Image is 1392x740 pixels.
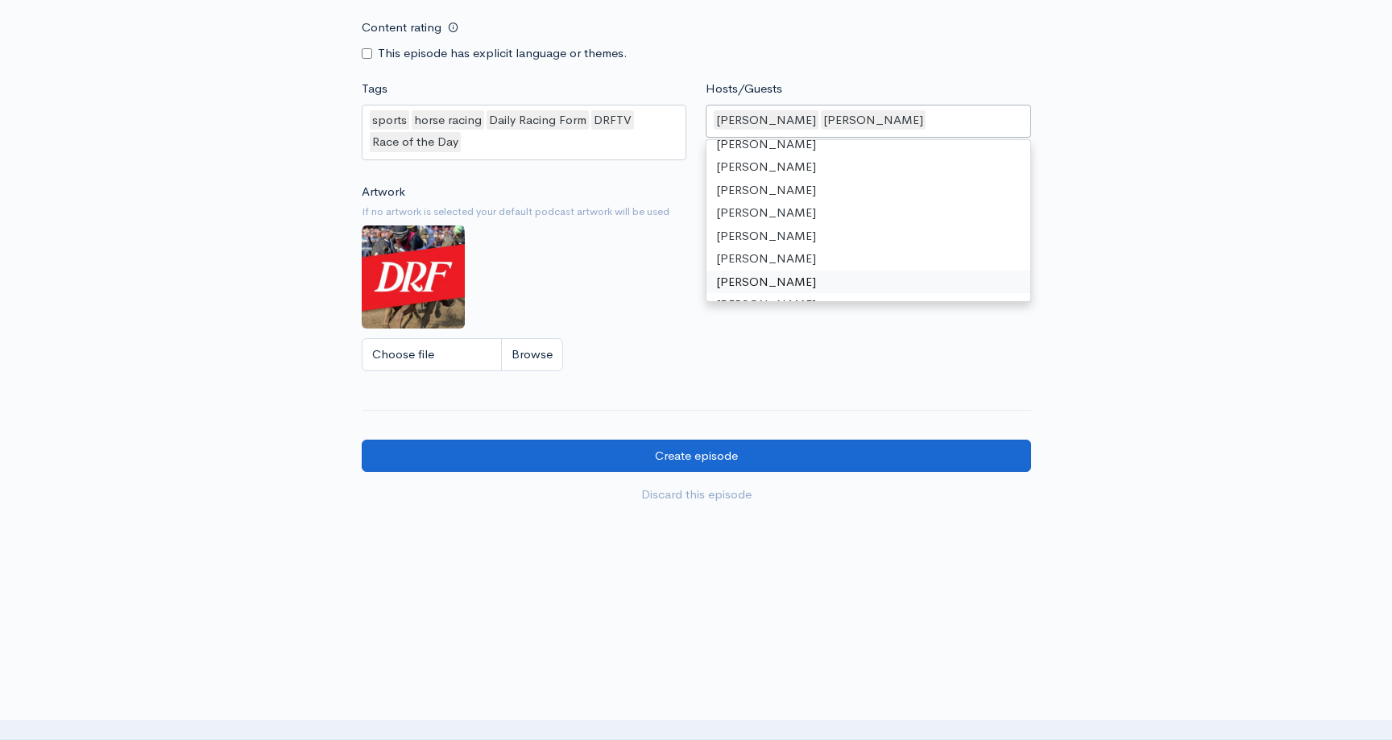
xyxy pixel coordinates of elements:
[706,271,1030,294] div: [PERSON_NAME]
[362,204,1031,220] small: If no artwork is selected your default podcast artwork will be used
[706,225,1030,248] div: [PERSON_NAME]
[821,110,926,130] div: [PERSON_NAME]
[362,80,387,98] label: Tags
[370,132,461,152] div: Race of the Day
[706,80,782,98] label: Hosts/Guests
[706,155,1030,179] div: [PERSON_NAME]
[706,201,1030,225] div: [PERSON_NAME]
[706,179,1030,202] div: [PERSON_NAME]
[706,247,1030,271] div: [PERSON_NAME]
[362,11,441,44] label: Content rating
[362,478,1031,511] a: Discard this episode
[362,440,1031,473] input: Create episode
[378,44,628,63] label: This episode has explicit language or themes.
[591,110,634,130] div: DRFTV
[362,183,405,201] label: Artwork
[412,110,484,130] div: horse racing
[714,110,818,130] div: [PERSON_NAME]
[370,110,409,130] div: sports
[706,133,1030,156] div: [PERSON_NAME]
[487,110,589,130] div: Daily Racing Form
[706,293,1030,316] div: [PERSON_NAME]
